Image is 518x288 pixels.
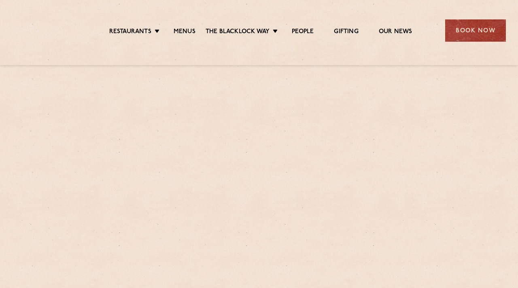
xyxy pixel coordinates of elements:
a: The Blacklock Way [206,28,270,37]
a: Gifting [334,28,358,37]
img: svg%3E [12,8,80,53]
div: Book Now [445,19,506,42]
a: Our News [379,28,412,37]
a: Menus [174,28,195,37]
a: Restaurants [109,28,151,37]
a: People [292,28,314,37]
